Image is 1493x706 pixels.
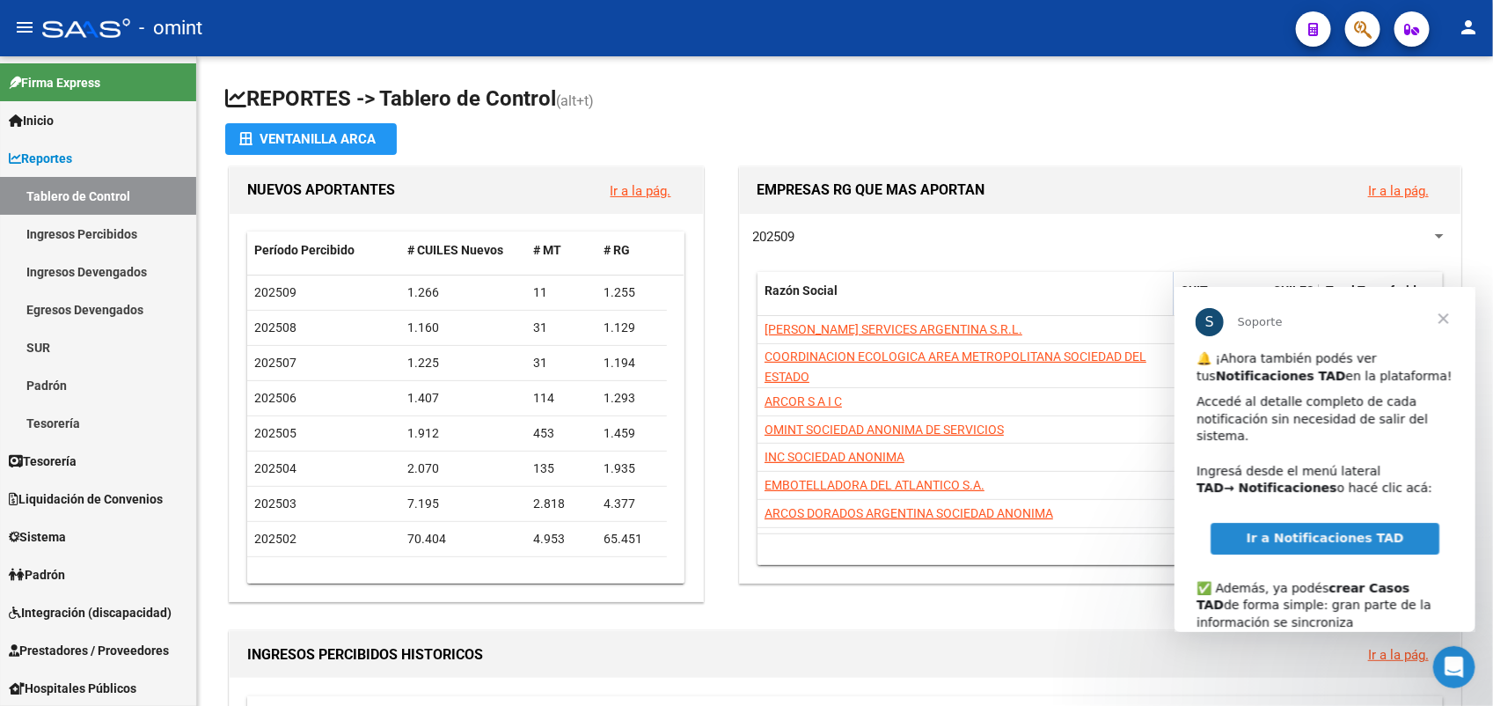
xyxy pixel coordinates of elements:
[604,283,660,303] div: 1.255
[765,506,1053,520] span: ARCOS DORADOS ARGENTINA SOCIEDAD ANONIMA
[1174,272,1266,330] datatable-header-cell: CUIT
[556,92,594,109] span: (alt+t)
[604,318,660,338] div: 1.129
[753,229,795,245] span: 202509
[254,461,296,475] span: 202504
[526,232,596,269] datatable-header-cell: # MT
[407,388,520,408] div: 1.407
[765,478,984,492] span: EMBOTELLADORA DEL ATLANTICO S.A.
[596,232,667,269] datatable-header-cell: # RG
[254,356,296,370] span: 202507
[254,496,296,511] span: 202503
[604,243,630,257] span: # RG
[407,283,520,303] div: 1.266
[247,181,395,198] span: NUEVOS APORTANTES
[1326,283,1423,298] span: Total Transferido
[757,181,985,198] span: EMPRESAS RG QUE MAS APORTAN
[407,494,520,514] div: 7.195
[604,494,660,514] div: 4.377
[533,243,561,257] span: # MT
[400,232,527,269] datatable-header-cell: # CUILES Nuevos
[533,353,589,373] div: 31
[533,388,589,408] div: 114
[604,353,660,373] div: 1.194
[9,73,100,92] span: Firma Express
[765,322,1022,336] span: [PERSON_NAME] SERVICES ARGENTINA S.R.L.
[604,388,660,408] div: 1.293
[254,426,296,440] span: 202505
[533,529,589,549] div: 4.953
[9,149,72,168] span: Reportes
[14,17,35,38] mat-icon: menu
[9,641,169,660] span: Prestadores / Proveedores
[533,318,589,338] div: 31
[1273,283,1314,298] span: CUILES
[1433,646,1475,688] iframe: Intercom live chat
[239,123,383,155] div: Ventanilla ARCA
[139,9,202,48] span: - omint
[1354,174,1443,207] button: Ir a la pág.
[254,285,296,299] span: 202509
[407,243,503,257] span: # CUILES Nuevos
[9,489,163,509] span: Liquidación de Convenios
[225,123,397,155] button: Ventanilla ARCA
[604,459,660,479] div: 1.935
[9,565,65,585] span: Padrón
[611,183,671,199] a: Ir a la pág.
[254,391,296,405] span: 202506
[533,494,589,514] div: 2.818
[604,529,660,549] div: 65.451
[247,232,400,269] datatable-header-cell: Período Percibido
[533,283,589,303] div: 11
[533,459,589,479] div: 135
[765,394,842,408] span: ARCOR S A I C
[9,527,66,547] span: Sistema
[9,679,136,698] span: Hospitales Públicos
[765,450,904,464] span: INC SOCIEDAD ANONIMA
[765,349,1146,384] span: COORDINACION ECOLOGICA AREA METROPOLITANA SOCIEDAD DEL ESTADO
[1181,283,1208,298] span: CUIT
[254,532,296,546] span: 202502
[533,423,589,444] div: 453
[254,243,355,257] span: Período Percibido
[407,318,520,338] div: 1.160
[254,320,296,335] span: 202508
[765,423,1004,437] span: OMINT SOCIEDAD ANONIMA DE SERVICIOS
[1175,287,1475,632] iframe: Intercom live chat mensaje
[9,452,77,471] span: Tesorería
[1368,647,1429,663] a: Ir a la pág.
[1368,183,1429,199] a: Ir a la pág.
[407,353,520,373] div: 1.225
[596,174,685,207] button: Ir a la pág.
[604,423,660,444] div: 1.459
[22,276,279,396] div: ✅ Además, ya podés de forma simple: gran parte de la información se sincroniza automáticamente y ...
[225,85,1465,115] h1: REPORTES -> Tablero de Control
[9,111,54,130] span: Inicio
[407,423,520,444] div: 1.912
[1458,17,1479,38] mat-icon: person
[765,283,838,298] span: Razón Social
[9,603,172,622] span: Integración (discapacidad)
[1266,272,1319,330] datatable-header-cell: CUILES
[1319,272,1442,330] datatable-header-cell: Total Transferido
[407,529,520,549] div: 70.404
[1354,638,1443,671] button: Ir a la pág.
[757,272,1174,330] datatable-header-cell: Razón Social
[407,459,520,479] div: 2.070
[247,646,483,663] span: INGRESOS PERCIBIDOS HISTORICOS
